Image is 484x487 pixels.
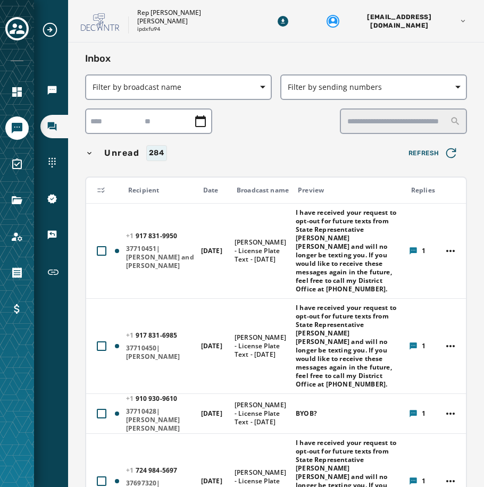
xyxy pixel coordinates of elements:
[235,333,289,359] span: [PERSON_NAME] - License Plate Text - [DATE]
[235,238,289,264] span: [PERSON_NAME] - License Plate Text - [DATE]
[422,477,425,485] span: 1
[422,409,425,418] span: 1
[203,186,228,195] div: Date
[40,259,68,285] a: Navigate to Short Links
[5,80,29,104] a: Navigate to Home
[296,208,402,293] span: I have received your request to opt-out for future texts from State Representative [PERSON_NAME] ...
[5,297,29,321] a: Navigate to Billing
[126,466,136,475] span: +1
[5,17,29,40] button: Toggle account select drawer
[344,13,455,30] span: [EMAIL_ADDRESS][DOMAIN_NAME]
[126,466,177,475] span: 724 984 - 5697
[126,344,194,361] span: 37710450|[PERSON_NAME]
[400,142,467,164] button: Refresh
[41,21,67,38] button: Expand sub nav menu
[5,116,29,140] a: Navigate to Messaging
[40,79,68,102] a: Navigate to Broadcasts
[235,401,289,426] span: [PERSON_NAME] - License Plate Text - [DATE]
[5,189,29,212] a: Navigate to Files
[201,409,222,418] span: [DATE]
[126,331,136,340] span: +1
[126,245,194,270] span: 37710451|[PERSON_NAME] and [PERSON_NAME]
[296,304,402,389] span: I have received your request to opt-out for future texts from State Representative [PERSON_NAME] ...
[40,187,68,211] a: Navigate to 10DLC Registration
[126,394,177,403] span: 910 930 - 9610
[126,394,136,403] span: +1
[126,407,194,433] span: 37710428|[PERSON_NAME] [PERSON_NAME]
[137,26,161,33] p: ipdxfu94
[40,115,68,138] a: Navigate to Inbox
[322,9,471,34] button: User settings
[85,145,396,161] button: Unread284
[288,82,460,93] span: Filter by sending numbers
[40,151,68,174] a: Navigate to Sending Numbers
[128,186,194,195] div: Recipient
[273,12,293,31] button: Download Menu
[5,225,29,248] a: Navigate to Account
[146,145,167,161] div: 284
[85,74,272,100] button: Filter by broadcast name
[102,147,142,159] span: Unread
[280,74,467,100] button: Filter by sending numbers
[201,341,222,350] span: [DATE]
[5,153,29,176] a: Navigate to Surveys
[126,231,177,240] span: 917 831 - 9950
[85,51,467,66] h2: Inbox
[126,331,177,340] span: 917 831 - 6985
[137,9,244,26] p: Rep [PERSON_NAME] [PERSON_NAME]
[298,186,402,195] div: Preview
[296,409,317,418] span: BYOB?
[5,261,29,284] a: Navigate to Orders
[126,231,136,240] span: +1
[201,246,222,255] span: [DATE]
[422,342,425,350] span: 1
[411,186,435,195] div: Replies
[422,247,425,255] span: 1
[237,186,289,195] div: Broadcast name
[40,223,68,247] a: Navigate to Keywords & Responders
[201,476,222,485] span: [DATE]
[408,146,458,161] span: Refresh
[93,82,264,93] span: Filter by broadcast name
